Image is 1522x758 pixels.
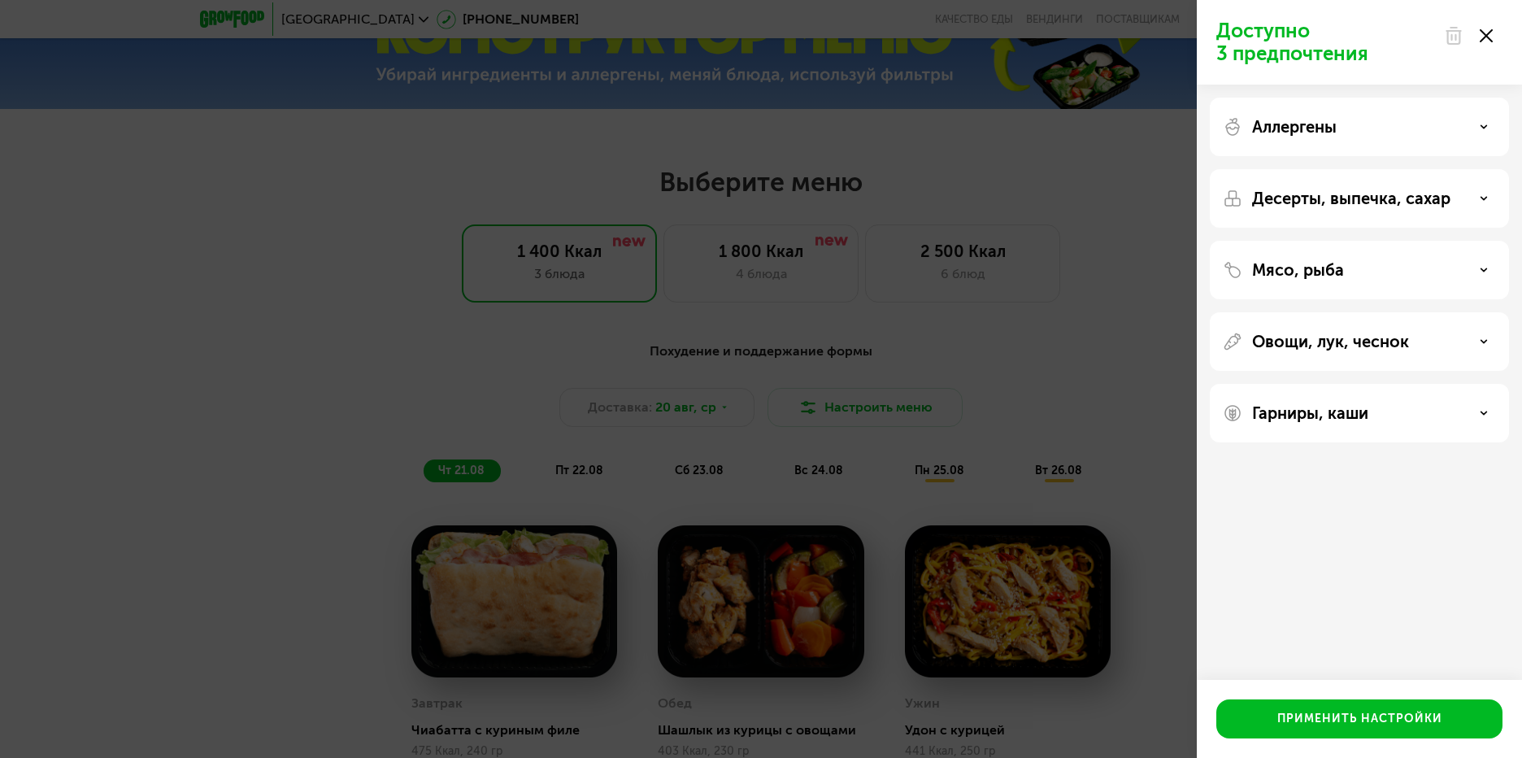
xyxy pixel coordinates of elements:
[1252,260,1344,280] p: Мясо, рыба
[1277,711,1442,727] div: Применить настройки
[1252,189,1450,208] p: Десерты, выпечка, сахар
[1252,403,1368,423] p: Гарниры, каши
[1252,332,1409,351] p: Овощи, лук, чеснок
[1216,699,1502,738] button: Применить настройки
[1252,117,1337,137] p: Аллергены
[1216,20,1434,65] p: Доступно 3 предпочтения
